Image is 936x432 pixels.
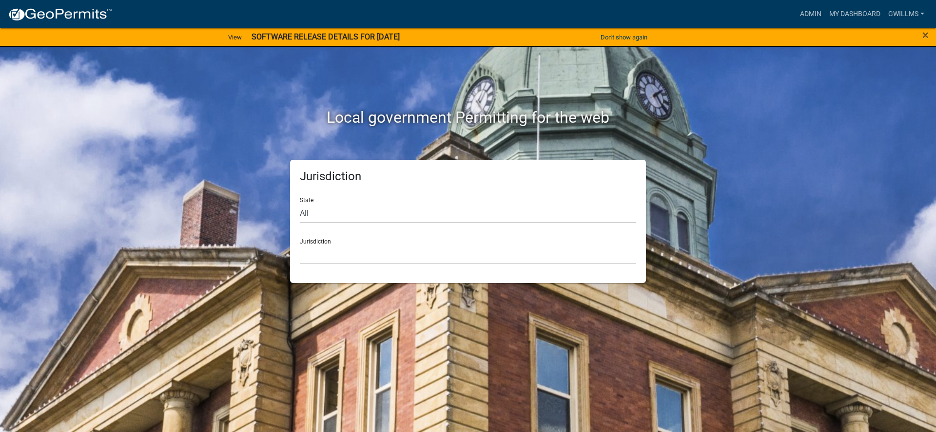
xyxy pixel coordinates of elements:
h2: Local government Permitting for the web [197,108,739,127]
a: View [224,29,246,45]
span: × [922,28,929,42]
button: Close [922,29,929,41]
a: Admin [796,5,825,23]
h5: Jurisdiction [300,169,636,184]
strong: SOFTWARE RELEASE DETAILS FOR [DATE] [252,32,400,41]
a: gwillms [884,5,928,23]
button: Don't show again [597,29,651,45]
a: My Dashboard [825,5,884,23]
